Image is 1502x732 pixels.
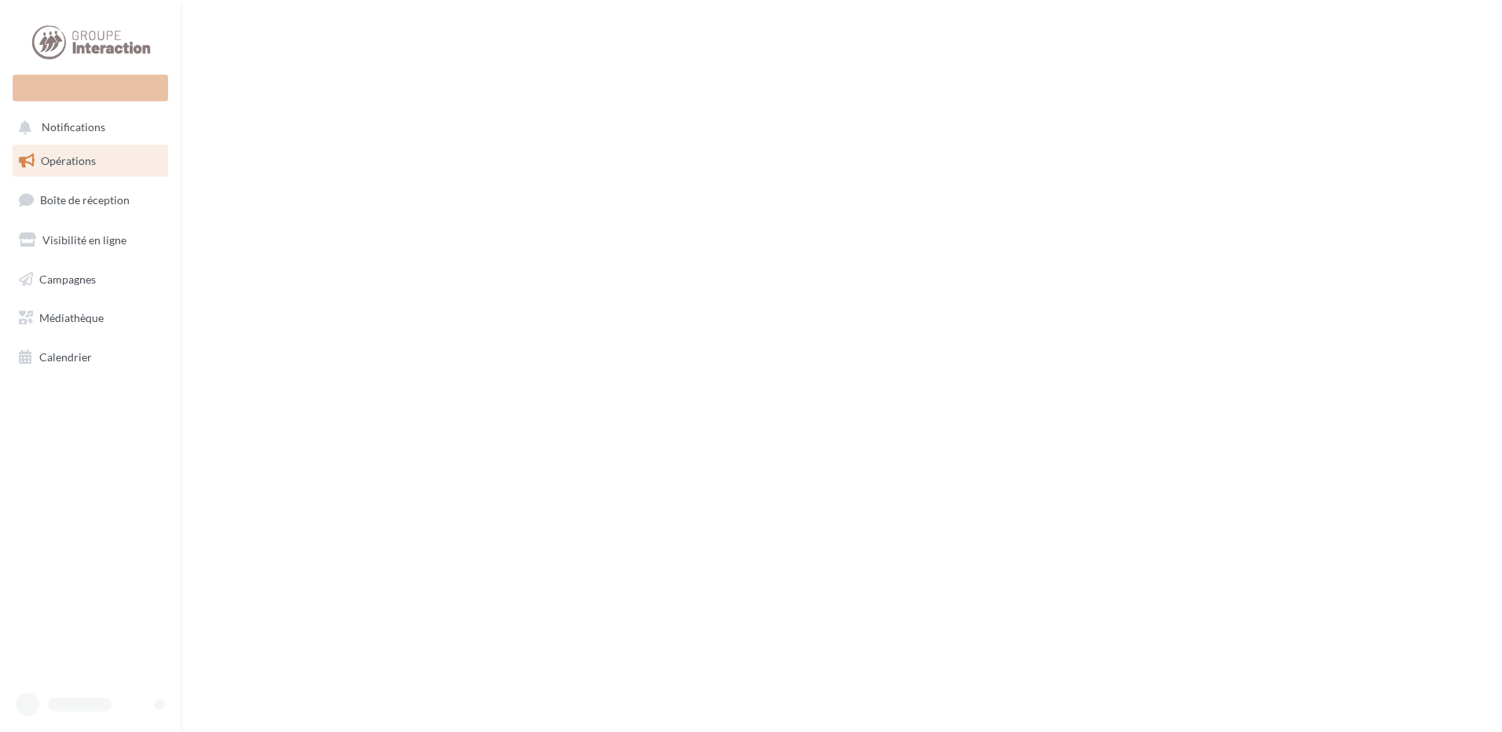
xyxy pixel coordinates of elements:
[9,302,171,335] a: Médiathèque
[40,193,130,207] span: Boîte de réception
[39,350,92,364] span: Calendrier
[41,154,96,167] span: Opérations
[9,341,171,374] a: Calendrier
[13,75,168,101] div: Nouvelle campagne
[42,233,126,247] span: Visibilité en ligne
[42,121,105,134] span: Notifications
[9,145,171,178] a: Opérations
[39,272,96,285] span: Campagnes
[9,224,171,257] a: Visibilité en ligne
[9,263,171,296] a: Campagnes
[39,311,104,324] span: Médiathèque
[9,183,171,217] a: Boîte de réception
